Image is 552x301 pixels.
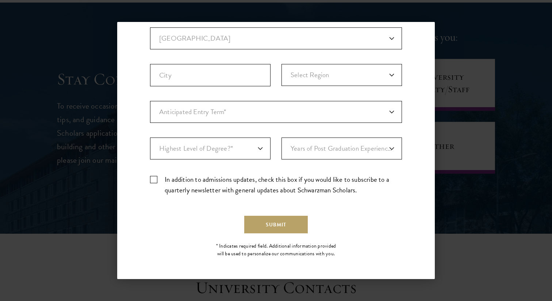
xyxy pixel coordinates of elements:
div: * Indicates required field. Additional information provided will be used to personalize our commu... [213,242,339,257]
button: Submit [244,216,308,233]
div: Years of Post Graduation Experience?* [281,138,402,159]
div: Highest Level of Degree?* [150,138,271,159]
div: Check this box to receive a quarterly newsletter with general updates about Schwarzman Scholars. [150,174,402,195]
input: City [150,64,271,86]
label: In addition to admissions updates, check this box if you would like to subscribe to a quarterly n... [150,174,402,195]
div: Anticipated Entry Term* [150,101,402,123]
